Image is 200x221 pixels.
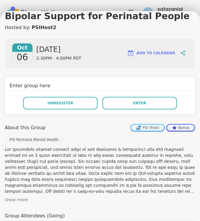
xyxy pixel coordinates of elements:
[10,82,190,91] h4: Enter group here
[36,45,81,54] span: [DATE]
[124,46,178,60] button: Add to Calendar
[36,55,81,61] span: 2:30PM - 4:00PM PDT
[5,124,45,131] h4: About this Group
[5,212,195,221] h4: Group Attendees (Going)
[5,11,195,22] h3: Bipolar Support for Perinatal People
[167,125,194,131] div: Bonus
[133,100,146,106] span: Enter
[127,49,134,57] img: ShareWell Logomark
[131,125,164,131] div: PSI (free)
[143,7,153,17] img: safazanial
[137,50,175,56] span: Add to Calendar
[5,4,195,22] a: Bipolar Support for Perinatal People
[157,6,183,13] div: safazanial
[5,146,195,194] p: Lor ipsumdolo sitamet consect adipi el sed doeiusmo & temporinci utla etd magnaali enimad mi ve 3...
[12,43,32,52] span: Oct
[17,52,28,63] span: 06
[32,24,56,31] a: PSIHost2
[5,137,63,143] div: PSI Perinatal Mental Health
[102,97,177,109] button: Enter
[47,100,73,106] span: Unregister
[7,1,55,22] img: ShareWell Nav Logo
[5,197,195,203] div: show more
[23,97,98,109] button: Unregister
[5,24,195,31] h4: Hosted by:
